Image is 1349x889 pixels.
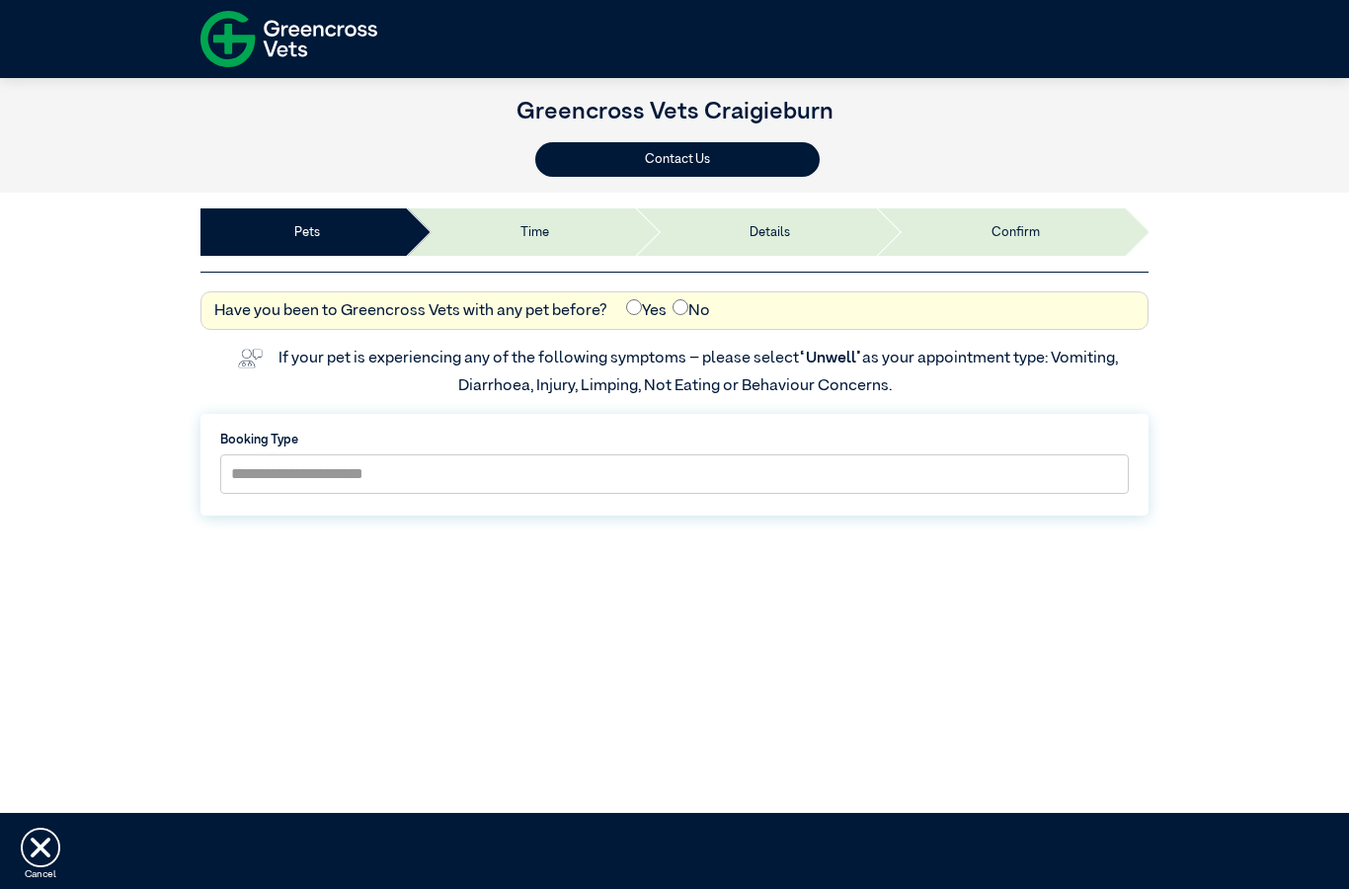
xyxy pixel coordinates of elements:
label: No [673,299,710,323]
span: “Unwell” [799,351,862,366]
label: Booking Type [220,431,1129,449]
button: Contact Us [535,142,820,177]
img: vet [231,343,269,374]
label: Have you been to Greencross Vets with any pet before? [214,299,607,323]
img: f-logo [200,5,377,73]
a: Greencross Vets Craigieburn [516,100,833,123]
a: Pets [294,223,320,242]
input: No [673,299,688,315]
label: If your pet is experiencing any of the following symptoms – please select as your appointment typ... [278,351,1121,394]
input: Yes [626,299,642,315]
label: Yes [626,299,667,323]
